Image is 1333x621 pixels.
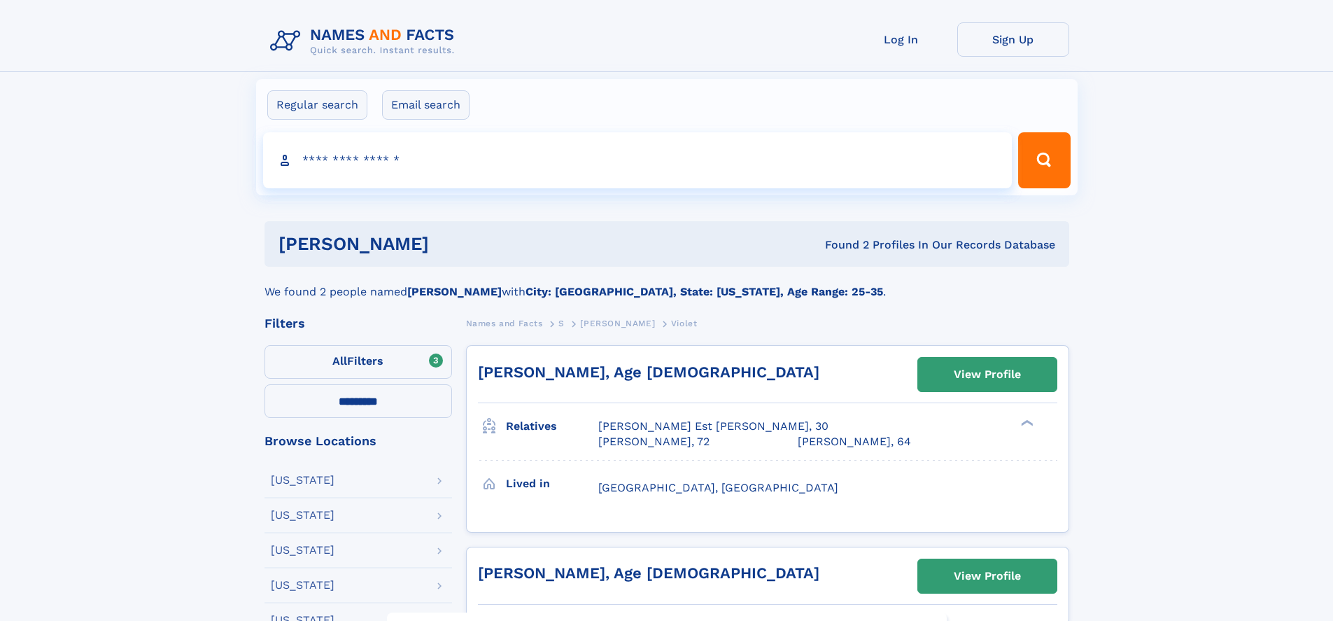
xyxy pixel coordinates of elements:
[478,363,819,381] a: [PERSON_NAME], Age [DEMOGRAPHIC_DATA]
[267,90,367,120] label: Regular search
[466,314,543,332] a: Names and Facts
[671,319,698,328] span: Violet
[407,285,502,298] b: [PERSON_NAME]
[332,354,347,368] span: All
[798,434,911,449] a: [PERSON_NAME], 64
[478,564,819,582] a: [PERSON_NAME], Age [DEMOGRAPHIC_DATA]
[265,22,466,60] img: Logo Names and Facts
[265,345,452,379] label: Filters
[506,414,598,438] h3: Relatives
[271,510,334,521] div: [US_STATE]
[271,545,334,556] div: [US_STATE]
[627,237,1055,253] div: Found 2 Profiles In Our Records Database
[271,580,334,591] div: [US_STATE]
[918,358,1057,391] a: View Profile
[954,358,1021,391] div: View Profile
[598,419,828,434] a: [PERSON_NAME] Est [PERSON_NAME], 30
[918,559,1057,593] a: View Profile
[526,285,883,298] b: City: [GEOGRAPHIC_DATA], State: [US_STATE], Age Range: 25-35
[598,481,838,494] span: [GEOGRAPHIC_DATA], [GEOGRAPHIC_DATA]
[954,560,1021,592] div: View Profile
[957,22,1069,57] a: Sign Up
[263,132,1013,188] input: search input
[558,314,565,332] a: S
[598,434,710,449] a: [PERSON_NAME], 72
[580,319,655,328] span: [PERSON_NAME]
[382,90,470,120] label: Email search
[1018,132,1070,188] button: Search Button
[506,472,598,496] h3: Lived in
[558,319,565,328] span: S
[278,235,627,253] h1: [PERSON_NAME]
[845,22,957,57] a: Log In
[580,314,655,332] a: [PERSON_NAME]
[1017,419,1034,428] div: ❯
[265,435,452,447] div: Browse Locations
[265,317,452,330] div: Filters
[271,475,334,486] div: [US_STATE]
[265,267,1069,300] div: We found 2 people named with .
